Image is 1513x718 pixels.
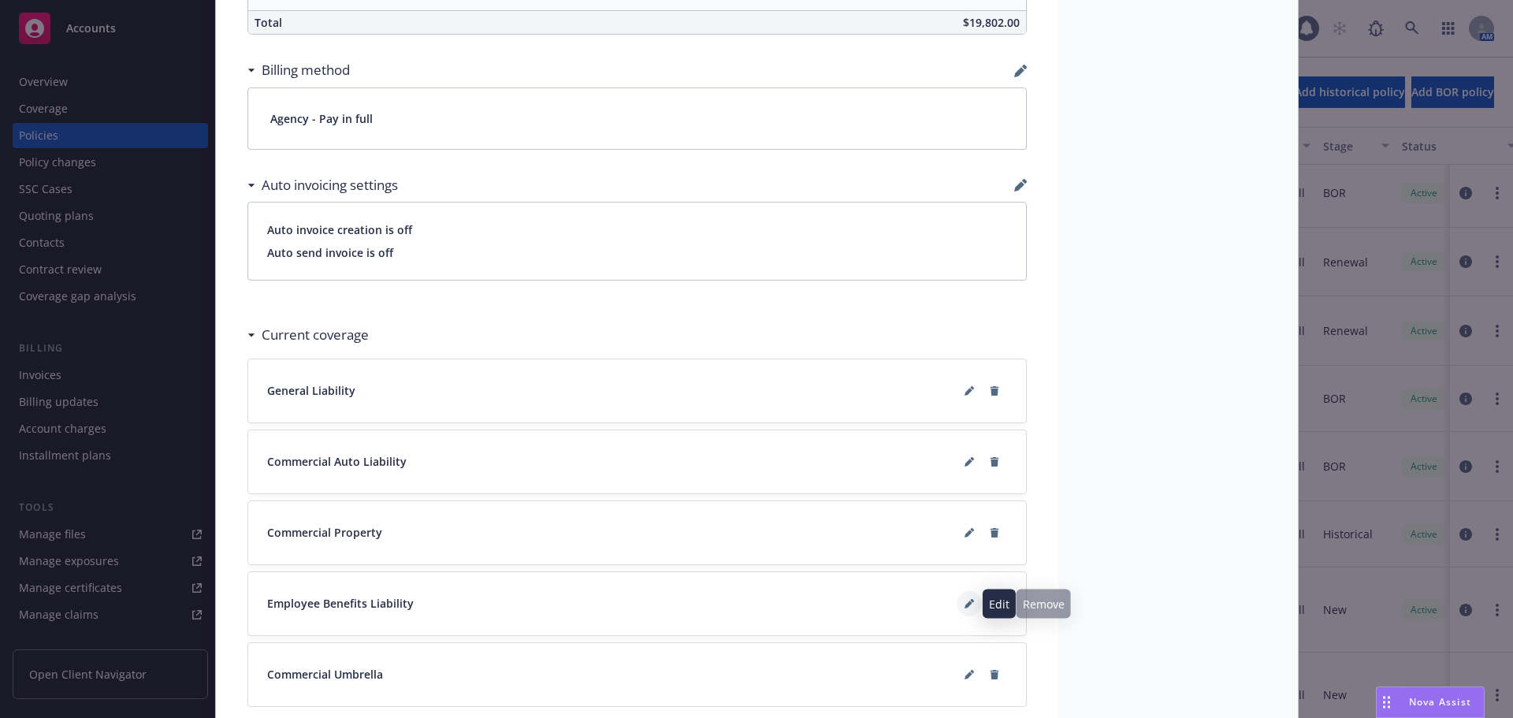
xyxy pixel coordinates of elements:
[262,60,350,80] h3: Billing method
[247,60,350,80] div: Billing method
[267,666,383,683] span: Commercial Umbrella
[262,175,398,195] h3: Auto invoicing settings
[267,453,407,470] span: Commercial Auto Liability
[1409,695,1471,709] span: Nova Assist
[262,325,369,345] h3: Current coverage
[267,382,355,399] span: General Liability
[1377,687,1396,717] div: Drag to move
[267,244,1007,261] span: Auto send invoice is off
[267,221,1007,238] span: Auto invoice creation is off
[267,595,414,612] span: Employee Benefits Liability
[267,524,382,541] span: Commercial Property
[247,325,369,345] div: Current coverage
[255,15,282,30] span: Total
[247,175,398,195] div: Auto invoicing settings
[248,88,1026,149] div: Agency - Pay in full
[1376,686,1485,718] button: Nova Assist
[963,15,1020,30] span: $19,802.00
